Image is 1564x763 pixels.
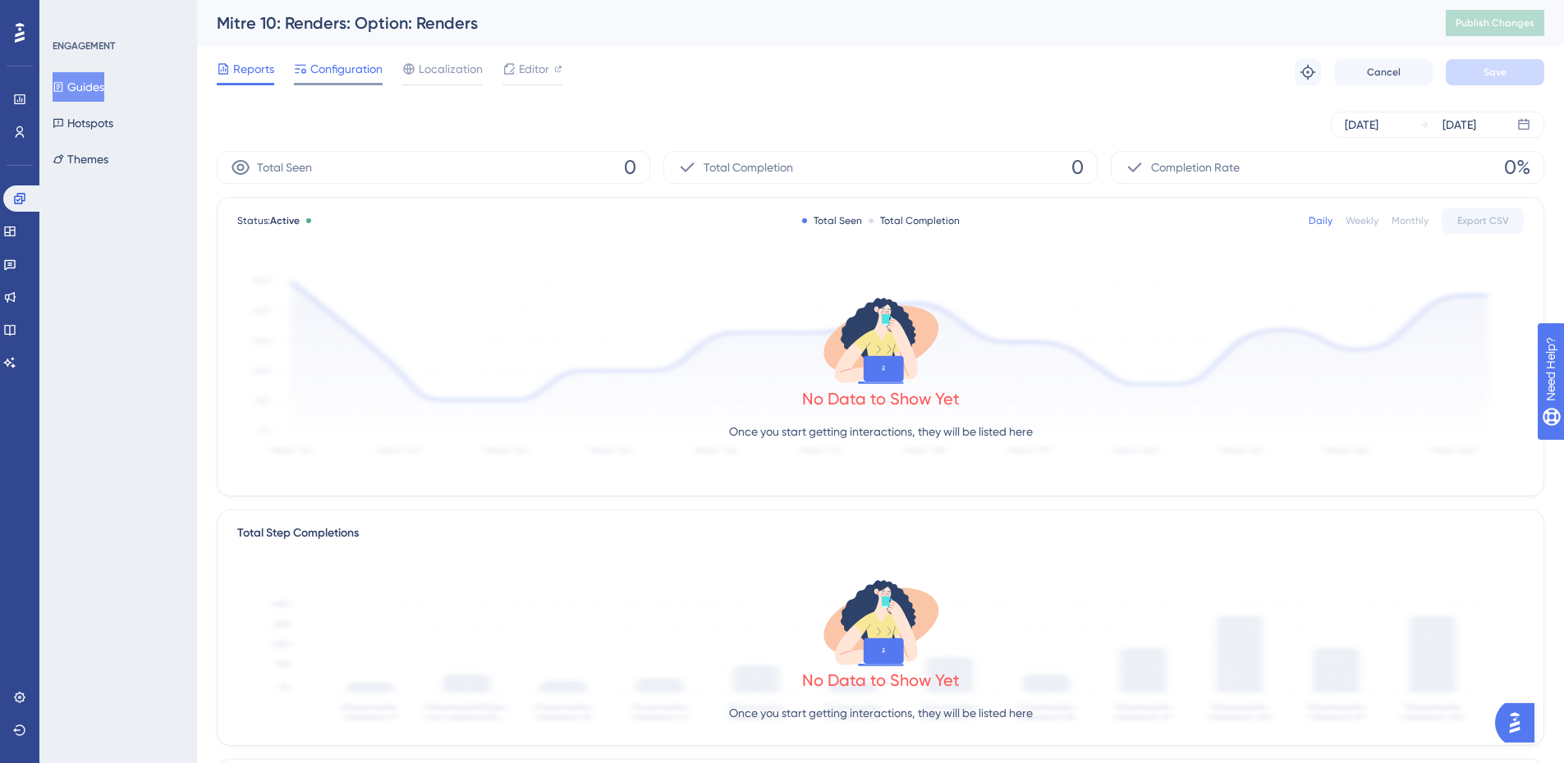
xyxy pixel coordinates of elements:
span: Total Completion [704,158,793,177]
span: Completion Rate [1151,158,1240,177]
div: Monthly [1392,214,1429,227]
button: Export CSV [1442,208,1524,234]
button: Cancel [1334,59,1433,85]
span: 0 [624,154,636,180]
span: Need Help? [39,4,103,24]
button: Save [1446,59,1544,85]
iframe: UserGuiding AI Assistant Launcher [1495,698,1544,747]
button: Publish Changes [1446,10,1544,36]
div: [DATE] [1345,115,1378,135]
span: Configuration [310,59,383,79]
div: No Data to Show Yet [802,669,960,692]
button: Themes [53,144,108,174]
div: Total Completion [869,214,960,227]
div: Total Step Completions [237,523,359,543]
span: Total Seen [257,158,312,177]
div: Weekly [1346,214,1378,227]
div: [DATE] [1442,115,1476,135]
span: Localization [419,59,483,79]
div: ENGAGEMENT [53,39,115,53]
div: Total Seen [802,214,862,227]
span: Editor [519,59,549,79]
span: Publish Changes [1456,16,1534,30]
span: 0 [1071,154,1084,180]
span: Active [270,215,300,226]
span: Export CSV [1457,214,1509,227]
p: Once you start getting interactions, they will be listed here [729,422,1033,441]
span: Status: [237,214,300,227]
span: Cancel [1367,66,1401,79]
button: Hotspots [53,108,113,138]
span: 0% [1504,154,1530,180]
div: No Data to Show Yet [802,387,960,410]
span: Reports [233,59,274,79]
span: Save [1484,66,1507,79]
div: Mitre 10: Renders: Option: Renders [217,11,1405,34]
div: Daily [1309,214,1332,227]
p: Once you start getting interactions, they will be listed here [729,703,1033,723]
button: Guides [53,72,104,102]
